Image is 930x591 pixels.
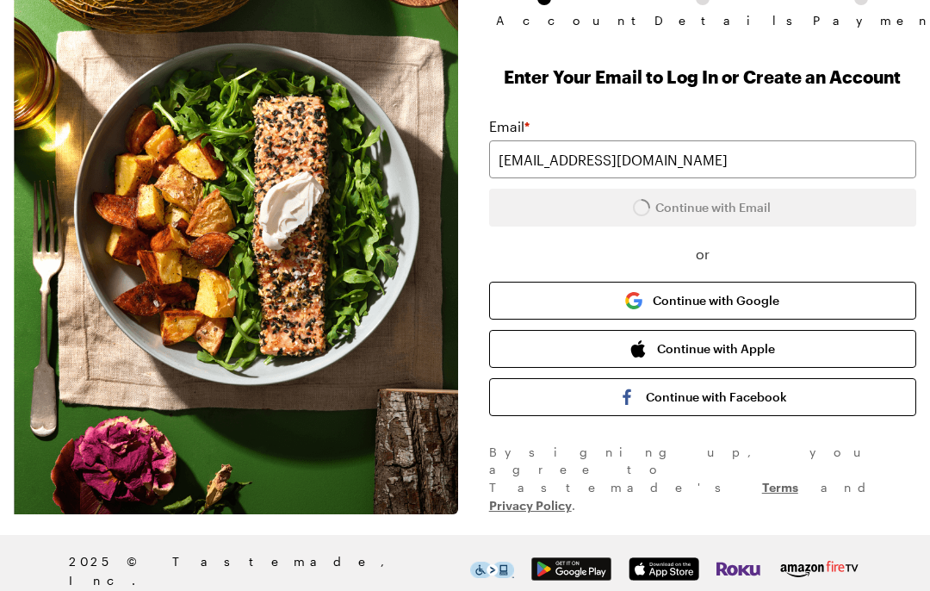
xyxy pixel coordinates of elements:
label: Email [489,116,530,137]
img: Roku [716,557,760,581]
h1: Enter Your Email to Log In or Create an Account [489,65,916,89]
a: Google Play [531,557,611,585]
span: Account [496,14,592,28]
span: 2025 © Tastemade, Inc. [69,552,470,590]
a: This icon serves as a link to download the Level Access assistive technology app for individuals ... [470,562,514,581]
button: Continue with Facebook [489,378,916,416]
a: Terms [762,478,798,495]
span: Details [654,14,751,28]
a: Amazon Fire TV [778,557,861,585]
img: Google Play [531,557,611,581]
button: Continue with Apple [489,330,916,368]
a: App Store [629,557,699,585]
button: Continue with Google [489,282,916,320]
a: Roku [716,557,760,585]
div: By signing up , you agree to Tastemade's and . [489,444,916,514]
img: Amazon Fire TV [778,557,861,581]
img: This icon serves as a link to download the Level Access assistive technology app for individuals ... [470,562,514,578]
span: or [489,244,916,264]
a: Privacy Policy [489,496,572,513]
span: Payment [813,14,909,28]
img: App Store [629,557,699,581]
